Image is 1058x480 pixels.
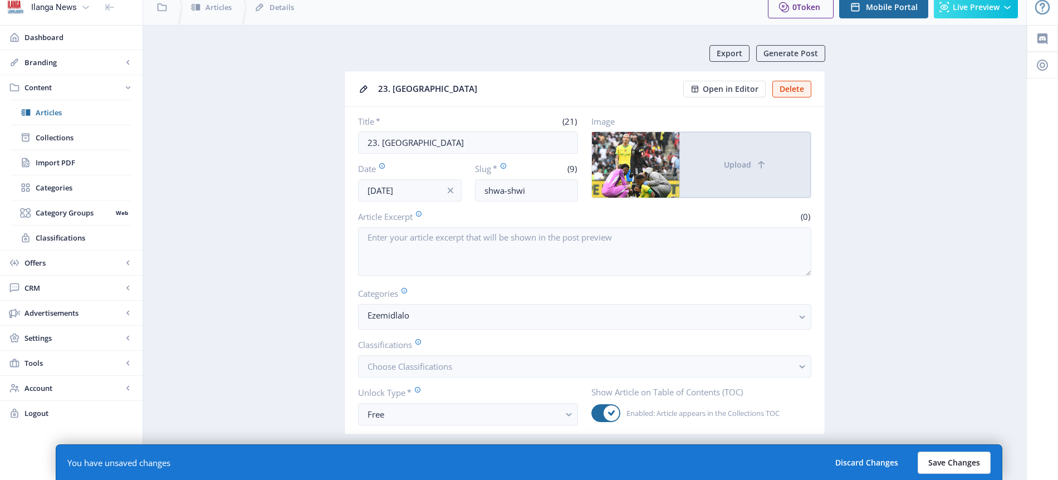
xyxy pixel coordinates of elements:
div: You have unsaved changes [67,457,170,468]
nb-badge: Web [112,207,131,218]
nb-select-label: Ezemidlalo [368,308,793,322]
label: Show Article on Table of Contents (TOC) [591,386,802,398]
span: Export [717,49,742,58]
span: Account [25,383,123,394]
button: Open in Editor [683,81,766,97]
span: Categories [36,182,131,193]
span: Collections [36,132,131,143]
a: Classifications [11,226,131,250]
span: Articles [36,107,131,118]
span: Choose Classifications [368,361,452,372]
label: Title [358,116,464,127]
span: Generate Post [763,49,818,58]
input: this-is-how-a-slug-looks-like [475,179,579,202]
nb-icon: info [445,185,456,196]
span: Dashboard [25,32,134,43]
span: (0) [799,211,811,222]
span: (21) [561,116,578,127]
button: Save Changes [918,452,991,474]
a: Collections [11,125,131,150]
span: Mobile Portal [866,3,918,12]
a: Categories [11,175,131,200]
button: Generate Post [756,45,825,62]
span: Upload [724,160,751,169]
label: Article Excerpt [358,210,580,223]
input: Publishing Date [358,179,462,202]
label: Categories [358,287,802,300]
span: Category Groups [36,207,112,218]
button: Free [358,403,578,425]
input: Type Article Title ... [358,131,578,154]
a: Category GroupsWeb [11,200,131,225]
span: Import PDF [36,157,131,168]
span: Offers [25,257,123,268]
label: Date [358,163,453,175]
button: Choose Classifications [358,355,811,378]
span: Content [25,82,123,93]
span: (9) [566,163,578,174]
span: CRM [25,282,123,293]
span: Logout [25,408,134,419]
button: Upload [679,132,811,198]
span: Enabled: Article appears in the Collections TOC [620,406,780,420]
span: Advertisements [25,307,123,319]
span: Branding [25,57,123,68]
span: Token [797,2,820,12]
a: Articles [11,100,131,125]
div: Free [368,408,560,421]
label: Slug [475,163,522,175]
button: Ezemidlalo [358,304,811,330]
span: Details [270,2,294,13]
span: Settings [25,332,123,344]
button: Export [709,45,750,62]
label: Classifications [358,339,802,351]
span: Articles [205,2,232,13]
label: Image [591,116,802,127]
div: 23. [GEOGRAPHIC_DATA] [378,80,677,97]
span: Tools [25,357,123,369]
span: Open in Editor [703,85,758,94]
button: Delete [772,81,811,97]
span: Classifications [36,232,131,243]
a: Import PDF [11,150,131,175]
label: Unlock Type [358,386,569,399]
button: info [439,179,462,202]
button: Discard Changes [825,452,909,474]
span: Live Preview [953,3,1000,12]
